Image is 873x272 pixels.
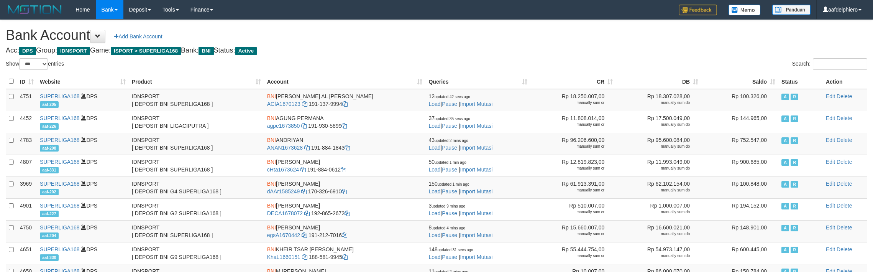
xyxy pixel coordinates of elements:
[530,242,616,264] td: Rp 55.444.754,00
[781,115,789,122] span: Active
[6,4,64,15] img: MOTION_logo.png
[460,166,492,173] a: Import Mutasi
[17,242,37,264] td: 4651
[37,242,129,264] td: DPS
[40,203,80,209] a: SUPERLIGA168
[37,220,129,242] td: DPS
[267,101,300,107] a: ACfA1670123
[791,94,798,100] span: Running
[781,159,789,166] span: Active
[428,181,492,195] span: | |
[264,155,426,176] td: [PERSON_NAME] 191-884-0612
[826,93,835,99] a: Edit
[428,254,440,260] a: Load
[428,246,492,260] span: | |
[264,198,426,220] td: [PERSON_NAME] 192-865-2672
[837,93,852,99] a: Delete
[460,188,492,195] a: Import Mutasi
[826,181,835,187] a: Edit
[432,204,465,208] span: updated 9 mins ago
[428,137,468,143] span: 43
[129,155,264,176] td: IDNSPORT [ DEPOSIT BNI SUPERLIGA168 ]
[533,253,604,259] div: manually sum cr
[530,89,616,111] td: Rp 18.250.007,00
[199,47,213,55] span: BNI
[6,47,867,54] h4: Acc: Group: Game: Bank: Status:
[235,47,257,55] span: Active
[729,5,761,15] img: Button%20Memo.svg
[791,225,798,231] span: Running
[40,232,59,239] span: aaf-204
[826,137,835,143] a: Edit
[304,145,310,151] a: Copy ANAN1673628 to clipboard
[109,30,167,43] a: Add Bank Account
[837,159,852,165] a: Delete
[264,74,426,89] th: Account: activate to sort column ascending
[345,210,350,216] a: Copy 1928652672 to clipboard
[428,159,492,173] span: | |
[267,246,276,252] span: BNI
[345,145,350,151] a: Copy 1918841843 to clipboard
[267,137,276,143] span: BNI
[435,95,470,99] span: updated 42 secs ago
[619,166,690,171] div: manually sum db
[267,224,276,231] span: BNI
[438,182,469,186] span: updated 1 min ago
[442,166,457,173] a: Pause
[302,254,307,260] a: Copy KhaL1660151 to clipboard
[267,210,303,216] a: DECA1678072
[428,93,470,99] span: 12
[40,159,80,165] a: SUPERLIGA168
[37,155,129,176] td: DPS
[264,220,426,242] td: [PERSON_NAME] 191-212-7016
[264,242,426,264] td: KHEIR TSAR [PERSON_NAME] 188-581-9945
[428,181,469,187] span: 150
[791,181,798,188] span: Running
[301,188,307,195] a: Copy dAAr1585249 to clipboard
[37,198,129,220] td: DPS
[619,144,690,149] div: manually sum db
[19,47,36,55] span: DPS
[40,115,80,121] a: SUPERLIGA168
[530,133,616,155] td: Rp 96.206.600,00
[428,115,492,129] span: | |
[616,176,701,198] td: Rp 62.102.154,00
[129,133,264,155] td: IDNSPORT [ DEPOSIT BNI SUPERLIGA168 ]
[791,115,798,122] span: Running
[813,58,867,70] input: Search:
[342,101,348,107] a: Copy 1911379994 to clipboard
[267,203,276,209] span: BNI
[300,166,306,173] a: Copy cHta1673624 to clipboard
[40,246,80,252] a: SUPERLIGA168
[781,181,789,188] span: Active
[826,246,835,252] a: Edit
[460,101,492,107] a: Import Mutasi
[460,232,492,238] a: Import Mutasi
[129,198,264,220] td: IDNSPORT [ DEPOSIT BNI G2 SUPERLIGA168 ]
[442,254,457,260] a: Pause
[442,123,457,129] a: Pause
[616,198,701,220] td: Rp 1.000.007,00
[428,115,470,121] span: 37
[428,145,440,151] a: Load
[616,242,701,264] td: Rp 54.973.147,00
[460,145,492,151] a: Import Mutasi
[460,210,492,216] a: Import Mutasi
[428,188,440,195] a: Load
[778,74,823,89] th: Status
[342,254,348,260] a: Copy 1885819945 to clipboard
[428,101,440,107] a: Load
[435,117,470,121] span: updated 35 secs ago
[428,203,465,209] span: 3
[37,74,129,89] th: Website: activate to sort column ascending
[442,145,457,151] a: Pause
[432,226,465,230] span: updated 4 mins ago
[40,254,59,261] span: aaf-330
[17,89,37,111] td: 4751
[791,247,798,253] span: Running
[428,93,492,107] span: | |
[619,188,690,193] div: manually sum db
[40,167,59,173] span: aaf-331
[791,203,798,209] span: Running
[533,144,604,149] div: manually sum cr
